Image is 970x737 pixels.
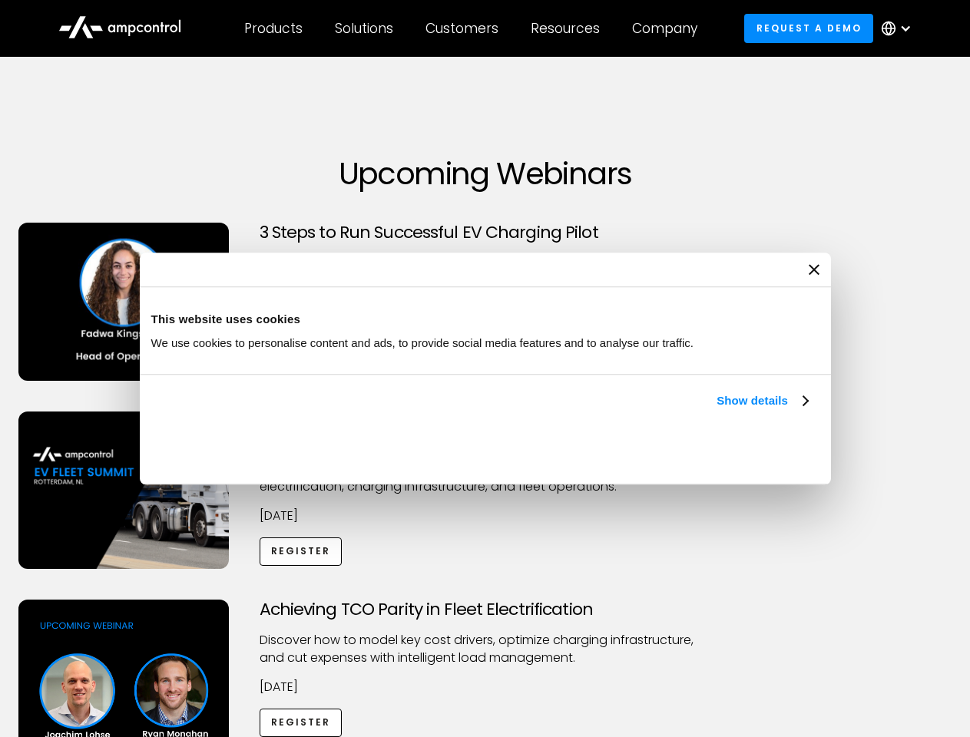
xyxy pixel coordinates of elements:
[531,20,600,37] div: Resources
[809,264,819,275] button: Close banner
[260,507,711,524] p: [DATE]
[632,20,697,37] div: Company
[425,20,498,37] div: Customers
[244,20,303,37] div: Products
[717,392,807,410] a: Show details
[260,537,343,566] a: Register
[335,20,393,37] div: Solutions
[151,336,694,349] span: We use cookies to personalise content and ads, to provide social media features and to analyse ou...
[260,709,343,737] a: Register
[593,428,813,472] button: Okay
[18,155,952,192] h1: Upcoming Webinars
[260,679,711,696] p: [DATE]
[744,14,873,42] a: Request a demo
[260,600,711,620] h3: Achieving TCO Parity in Fleet Electrification
[260,632,711,666] p: Discover how to model key cost drivers, optimize charging infrastructure, and cut expenses with i...
[260,223,711,243] h3: 3 Steps to Run Successful EV Charging Pilot
[151,310,819,329] div: This website uses cookies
